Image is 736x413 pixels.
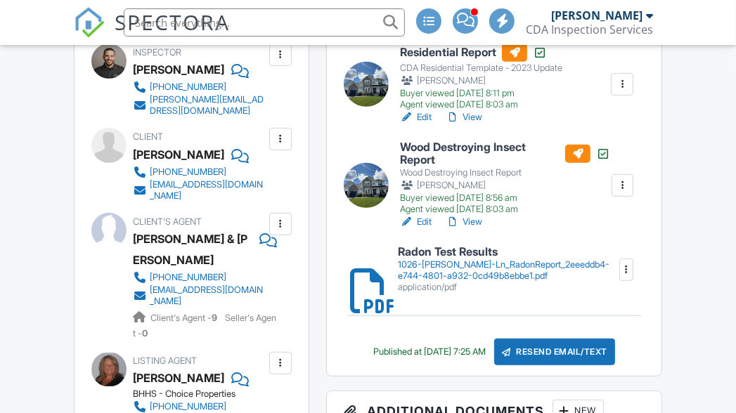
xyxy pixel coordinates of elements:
div: Agent viewed [DATE] 8:03 am [400,204,610,215]
div: Agent viewed [DATE] 8:03 am [400,99,562,110]
div: [PERSON_NAME] [133,367,224,388]
h6: Wood Destroying Insect Report [400,141,610,166]
a: Wood Destroying Insect Report Wood Destroying Insect Report [PERSON_NAME] Buyer viewed [DATE] 8:5... [400,141,610,215]
span: Listing Agent [133,355,197,366]
a: Residential Report CDA Residential Template - 2023 Update [PERSON_NAME] Buyer viewed [DATE] 8:11 ... [400,44,562,111]
input: Search everything... [124,8,405,37]
span: Inspector [133,47,181,58]
div: Buyer viewed [DATE] 8:11 pm [400,88,562,99]
div: Published at [DATE] 7:25 AM [373,346,486,358]
div: application/pdf [399,282,619,293]
a: SPECTORA [74,19,230,48]
div: [PERSON_NAME] [400,74,562,88]
img: The Best Home Inspection Software - Spectora [74,7,105,38]
a: Edit [400,215,432,229]
div: [EMAIL_ADDRESS][DOMAIN_NAME] [150,179,266,202]
div: [PERSON_NAME] & [PERSON_NAME] [133,228,252,270]
a: [EMAIL_ADDRESS][DOMAIN_NAME] [133,179,266,202]
div: [EMAIL_ADDRESS][DOMAIN_NAME] [150,284,266,307]
div: CDA Residential Template - 2023 Update [400,63,562,74]
div: CDA Inspection Services [526,22,653,37]
a: [PHONE_NUMBER] [133,80,266,94]
a: [PHONE_NUMBER] [133,165,266,179]
a: [EMAIL_ADDRESS][DOMAIN_NAME] [133,284,266,307]
div: Buyer viewed [DATE] 8:56 am [400,192,610,204]
a: Edit [400,110,432,124]
div: [PHONE_NUMBER] [150,272,226,283]
div: [PERSON_NAME] [133,144,224,165]
div: [PHONE_NUMBER] [150,401,226,412]
div: BHHS - Choice Properties [133,388,277,400]
span: Client's Agent [133,216,202,227]
div: [PERSON_NAME][EMAIL_ADDRESS][DOMAIN_NAME] [150,94,266,117]
a: [PHONE_NUMBER] [133,270,266,284]
h6: Radon Test Results [399,246,619,258]
h6: Residential Report [400,44,562,62]
strong: 0 [142,328,148,339]
strong: 9 [212,313,217,323]
span: Client's Agent - [150,313,219,323]
div: [PERSON_NAME] [551,8,643,22]
div: [PERSON_NAME] [133,59,224,80]
span: Client [133,131,163,142]
div: [PHONE_NUMBER] [150,166,226,178]
div: [PHONE_NUMBER] [150,81,226,93]
div: Resend Email/Text [494,339,615,365]
div: Wood Destroying Insect Report [400,167,610,178]
a: [PERSON_NAME][EMAIL_ADDRESS][DOMAIN_NAME] [133,94,266,117]
div: [PERSON_NAME] [400,178,610,192]
div: 1026-[PERSON_NAME]-Ln_RadonReport_2eeeddb4-e744-4801-a932-0cd49b8ebbe1.pdf [399,259,619,282]
a: View [446,215,482,229]
a: View [446,110,482,124]
a: Radon Test Results 1026-[PERSON_NAME]-Ln_RadonReport_2eeeddb4-e744-4801-a932-0cd49b8ebbe1.pdf app... [399,246,619,293]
